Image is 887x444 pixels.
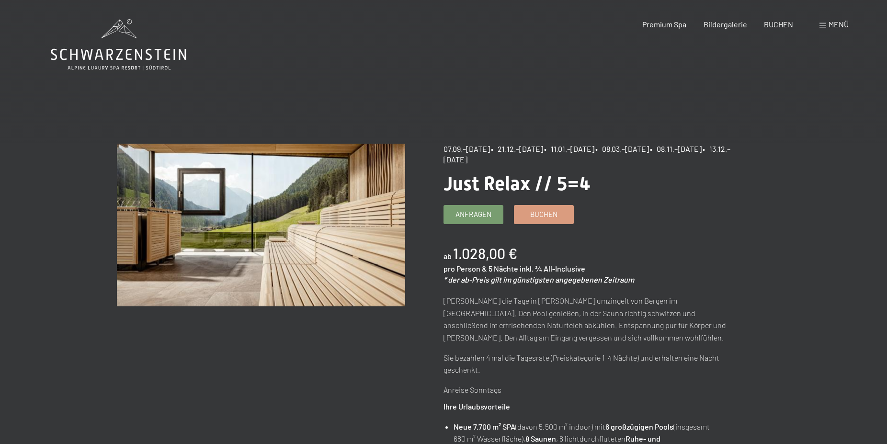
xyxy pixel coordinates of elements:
strong: 6 großzügigen Pools [605,422,673,431]
a: Premium Spa [642,20,686,29]
strong: Neue 7.700 m² SPA [454,422,515,431]
p: Sie bezahlen 4 mal die Tagesrate (Preiskategorie 1-4 Nächte) und erhalten eine Nacht geschenkt. [443,352,732,376]
a: Buchen [514,205,573,224]
span: 07.09.–[DATE] [443,144,490,153]
a: Bildergalerie [704,20,747,29]
a: BUCHEN [764,20,793,29]
p: [PERSON_NAME] die Tage in [PERSON_NAME] umzingelt von Bergen im [GEOGRAPHIC_DATA]. Den Pool genie... [443,295,732,343]
span: pro Person & [443,264,487,273]
span: • 21.12.–[DATE] [491,144,543,153]
span: 5 Nächte [489,264,518,273]
strong: Ihre Urlaubsvorteile [443,402,510,411]
span: • 08.11.–[DATE] [650,144,702,153]
span: inkl. ¾ All-Inclusive [520,264,585,273]
p: Anreise Sonntags [443,384,732,396]
span: Buchen [530,209,557,219]
span: Just Relax // 5=4 [443,172,591,195]
b: 1.028,00 € [453,245,517,262]
span: • 08.03.–[DATE] [595,144,649,153]
span: Menü [829,20,849,29]
strong: 8 Saunen [525,434,556,443]
span: • 11.01.–[DATE] [544,144,594,153]
em: * der ab-Preis gilt im günstigsten angegebenen Zeitraum [443,275,634,284]
a: Anfragen [444,205,503,224]
span: Anfragen [455,209,491,219]
img: Just Relax // 5=4 [117,144,406,306]
span: ab [443,251,452,261]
